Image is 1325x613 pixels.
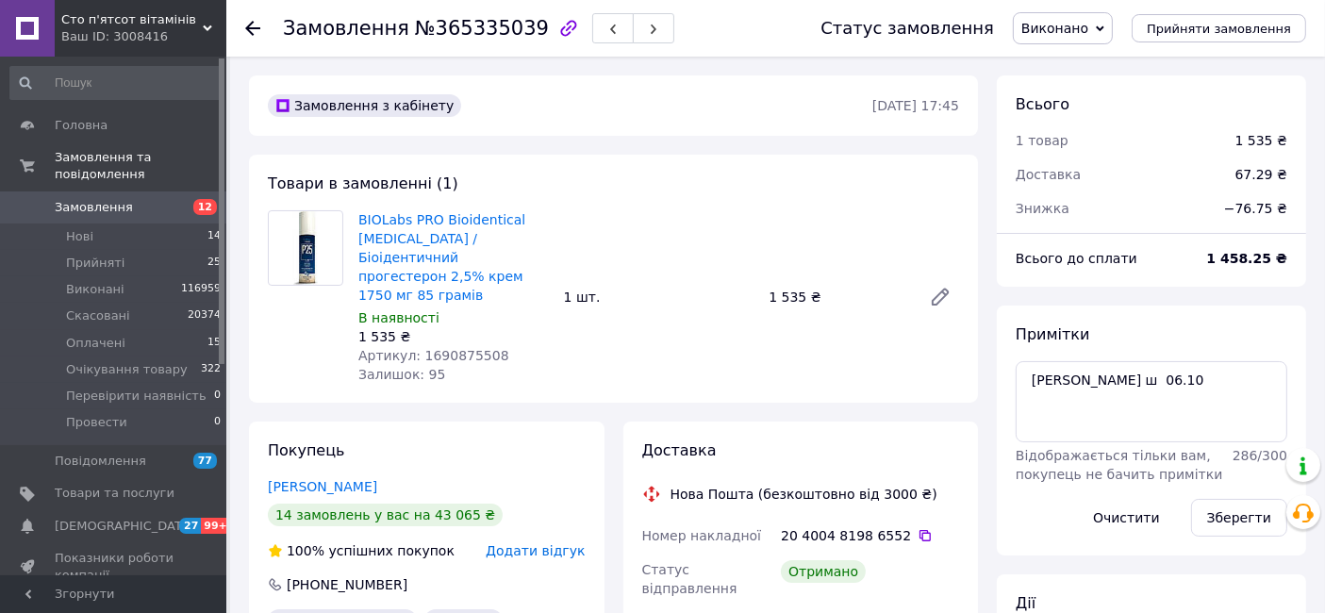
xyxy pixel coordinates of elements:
[1016,594,1035,612] span: Дії
[921,278,959,316] a: Редагувати
[66,335,125,352] span: Оплачені
[358,348,509,363] span: Артикул: 1690875508
[415,17,549,40] span: №365335039
[1016,201,1069,216] span: Знижка
[245,19,260,38] div: Повернутися назад
[642,441,717,459] span: Доставка
[1224,154,1299,195] div: 67.29 ₴
[61,11,203,28] span: Cто п'ятсот вітамінів
[556,284,762,310] div: 1 шт.
[293,211,319,285] img: BIOLabs PRO Bioidentical Progesterone / Біоідентичний прогестерон 2,5% крем 1750 мг 85 грамів
[268,441,345,459] span: Покупець
[207,255,221,272] span: 25
[358,212,525,303] a: BIOLabs PRO Bioidentical [MEDICAL_DATA] / Біоідентичний прогестерон 2,5% крем 1750 мг 85 грамів
[1016,133,1068,148] span: 1 товар
[55,518,194,535] span: [DEMOGRAPHIC_DATA]
[214,388,221,405] span: 0
[642,528,762,543] span: Номер накладної
[268,174,458,192] span: Товари в замовленні (1)
[55,453,146,470] span: Повідомлення
[268,504,503,526] div: 14 замовлень у вас на 43 065 ₴
[358,367,445,382] span: Залишок: 95
[214,414,221,431] span: 0
[9,66,223,100] input: Пошук
[287,543,324,558] span: 100%
[66,388,207,405] span: Перевірити наявність
[66,307,130,324] span: Скасовані
[55,485,174,502] span: Товари та послуги
[642,562,737,596] span: Статус відправлення
[1191,499,1287,537] button: Зберегти
[207,228,221,245] span: 14
[61,28,226,45] div: Ваш ID: 3008416
[1077,499,1176,537] button: Очистити
[188,307,221,324] span: 20374
[1016,325,1089,343] span: Примітки
[285,575,409,594] div: [PHONE_NUMBER]
[1021,21,1088,36] span: Виконано
[1213,188,1299,229] div: −76.75 ₴
[781,560,866,583] div: Отримано
[1147,22,1291,36] span: Прийняти замовлення
[55,117,108,134] span: Головна
[358,310,439,325] span: В наявності
[268,479,377,494] a: [PERSON_NAME]
[283,17,409,40] span: Замовлення
[358,327,549,346] div: 1 535 ₴
[193,199,217,215] span: 12
[1016,167,1081,182] span: Доставка
[66,281,124,298] span: Виконані
[181,281,221,298] span: 116959
[66,255,124,272] span: Прийняті
[268,94,461,117] div: Замовлення з кабінету
[486,543,585,558] span: Додати відгук
[1233,448,1287,463] span: 286 / 300
[1016,251,1137,266] span: Всього до сплати
[1016,95,1069,113] span: Всього
[820,19,994,38] div: Статус замовлення
[1206,251,1287,266] b: 1 458.25 ₴
[193,453,217,469] span: 77
[268,541,455,560] div: успішних покупок
[761,284,914,310] div: 1 535 ₴
[66,414,127,431] span: Провести
[1016,361,1287,442] textarea: [PERSON_NAME] ш 06.10
[1132,14,1306,42] button: Прийняти замовлення
[207,335,221,352] span: 15
[55,199,133,216] span: Замовлення
[66,361,188,378] span: Очікування товару
[179,518,201,534] span: 27
[781,526,959,545] div: 20 4004 8198 6552
[1235,131,1287,150] div: 1 535 ₴
[66,228,93,245] span: Нові
[201,361,221,378] span: 322
[201,518,232,534] span: 99+
[55,550,174,584] span: Показники роботи компанії
[1016,448,1222,482] span: Відображається тільки вам, покупець не бачить примітки
[666,485,942,504] div: Нова Пошта (безкоштовно від 3000 ₴)
[872,98,959,113] time: [DATE] 17:45
[55,149,226,183] span: Замовлення та повідомлення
